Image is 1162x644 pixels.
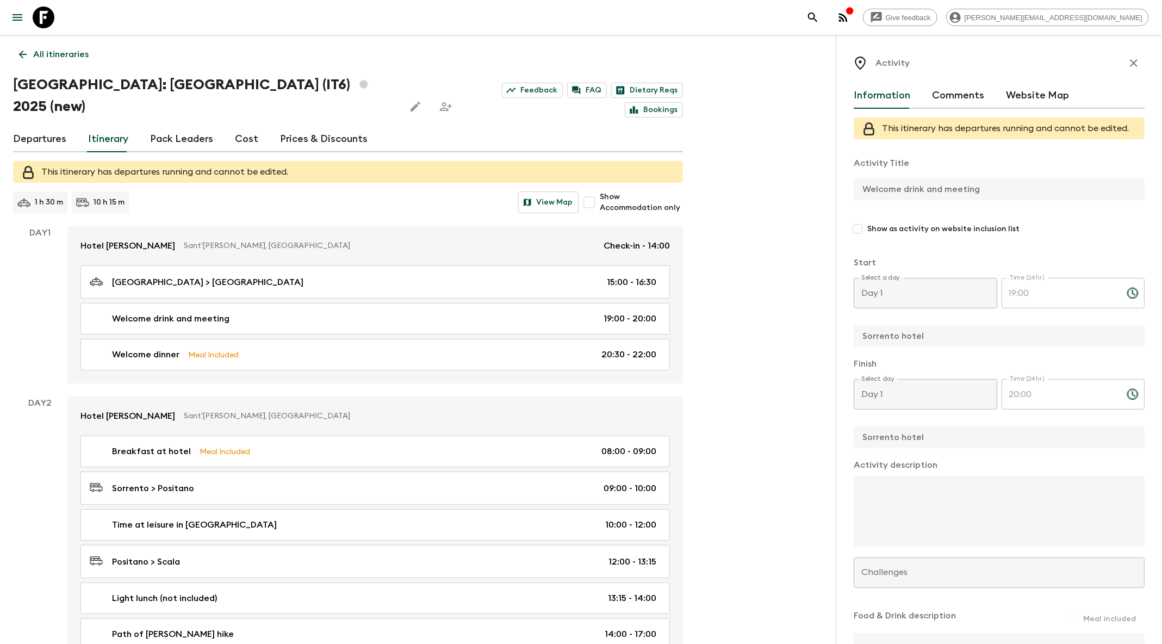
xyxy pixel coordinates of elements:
[80,509,670,541] a: Time at leisure in [GEOGRAPHIC_DATA]10:00 - 12:00
[112,445,191,458] p: Breakfast at hotel
[1002,278,1118,308] input: hh:mm
[184,411,661,422] p: Sant'[PERSON_NAME], [GEOGRAPHIC_DATA]
[861,273,900,282] label: Select a day
[112,628,234,641] p: Path of [PERSON_NAME] hike
[188,349,239,361] p: Meal Included
[80,436,670,467] a: Breakfast at hotelMeal Included08:00 - 09:00
[854,459,1145,472] p: Activity description
[605,518,656,531] p: 10:00 - 12:00
[112,518,277,531] p: Time at leisure in [GEOGRAPHIC_DATA]
[235,126,258,152] a: Cost
[112,312,229,325] p: Welcome drink and meeting
[854,609,956,629] p: Food & Drink description
[567,83,607,98] a: FAQ
[112,555,180,568] p: Positano > Scala
[80,472,670,505] a: Sorrento > Positano09:00 - 10:00
[854,256,1145,269] p: Start
[867,224,1020,234] span: Show as activity on website inclusion list
[854,357,1145,370] p: Finish
[882,124,1129,133] span: This itinerary has departures running and cannot be edited.
[88,126,128,152] a: Itinerary
[1009,273,1045,282] label: Time (24hr)
[150,126,213,152] a: Pack Leaders
[1006,83,1069,109] button: Website Map
[600,191,683,213] span: Show Accommodation only
[435,96,457,117] span: Share this itinerary
[946,9,1149,26] div: [PERSON_NAME][EMAIL_ADDRESS][DOMAIN_NAME]
[604,482,656,495] p: 09:00 - 10:00
[184,240,595,251] p: Sant'[PERSON_NAME], [GEOGRAPHIC_DATA]
[80,545,670,578] a: Positano > Scala12:00 - 13:15
[880,14,937,22] span: Give feedback
[518,191,579,213] button: View Map
[112,592,217,605] p: Light lunch (not included)
[112,482,194,495] p: Sorrento > Positano
[13,44,95,65] a: All itineraries
[80,265,670,299] a: [GEOGRAPHIC_DATA] > [GEOGRAPHIC_DATA]15:00 - 16:30
[611,83,683,98] a: Dietary Reqs
[33,48,89,61] p: All itineraries
[41,168,288,176] span: This itinerary has departures running and cannot be edited.
[604,312,656,325] p: 19:00 - 20:00
[80,410,175,423] p: Hotel [PERSON_NAME]
[854,157,1145,170] p: Activity Title
[280,126,368,152] a: Prices & Discounts
[80,339,670,370] a: Welcome dinnerMeal Included20:30 - 22:00
[875,57,910,70] p: Activity
[1002,379,1118,410] input: hh:mm
[112,276,303,289] p: [GEOGRAPHIC_DATA] > [GEOGRAPHIC_DATA]
[80,239,175,252] p: Hotel [PERSON_NAME]
[1083,614,1136,624] span: Meal included
[7,7,28,28] button: menu
[80,303,670,335] a: Welcome drink and meeting19:00 - 20:00
[502,83,563,98] a: Feedback
[802,7,824,28] button: search adventures
[625,102,683,117] a: Bookings
[601,348,656,361] p: 20:30 - 22:00
[604,239,670,252] p: Check-in - 14:00
[959,14,1148,22] span: [PERSON_NAME][EMAIL_ADDRESS][DOMAIN_NAME]
[861,374,894,383] label: Select day
[13,226,67,239] p: Day 1
[601,445,656,458] p: 08:00 - 09:00
[200,445,250,457] p: Meal Included
[35,197,63,208] p: 1 h 30 m
[80,583,670,614] a: Light lunch (not included)13:15 - 14:00
[932,83,984,109] button: Comments
[67,397,683,436] a: Hotel [PERSON_NAME]Sant'[PERSON_NAME], [GEOGRAPHIC_DATA]
[13,397,67,410] p: Day 2
[1009,374,1045,383] label: Time (24hr)
[607,276,656,289] p: 15:00 - 16:30
[112,348,179,361] p: Welcome dinner
[863,9,937,26] a: Give feedback
[405,96,426,117] button: Edit this itinerary
[608,555,656,568] p: 12:00 - 13:15
[608,592,656,605] p: 13:15 - 14:00
[13,126,66,152] a: Departures
[94,197,125,208] p: 10 h 15 m
[605,628,656,641] p: 14:00 - 17:00
[854,83,910,109] button: Information
[13,74,396,117] h1: [GEOGRAPHIC_DATA]: [GEOGRAPHIC_DATA] (IT6) 2025 (new)
[67,226,683,265] a: Hotel [PERSON_NAME]Sant'[PERSON_NAME], [GEOGRAPHIC_DATA]Check-in - 14:00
